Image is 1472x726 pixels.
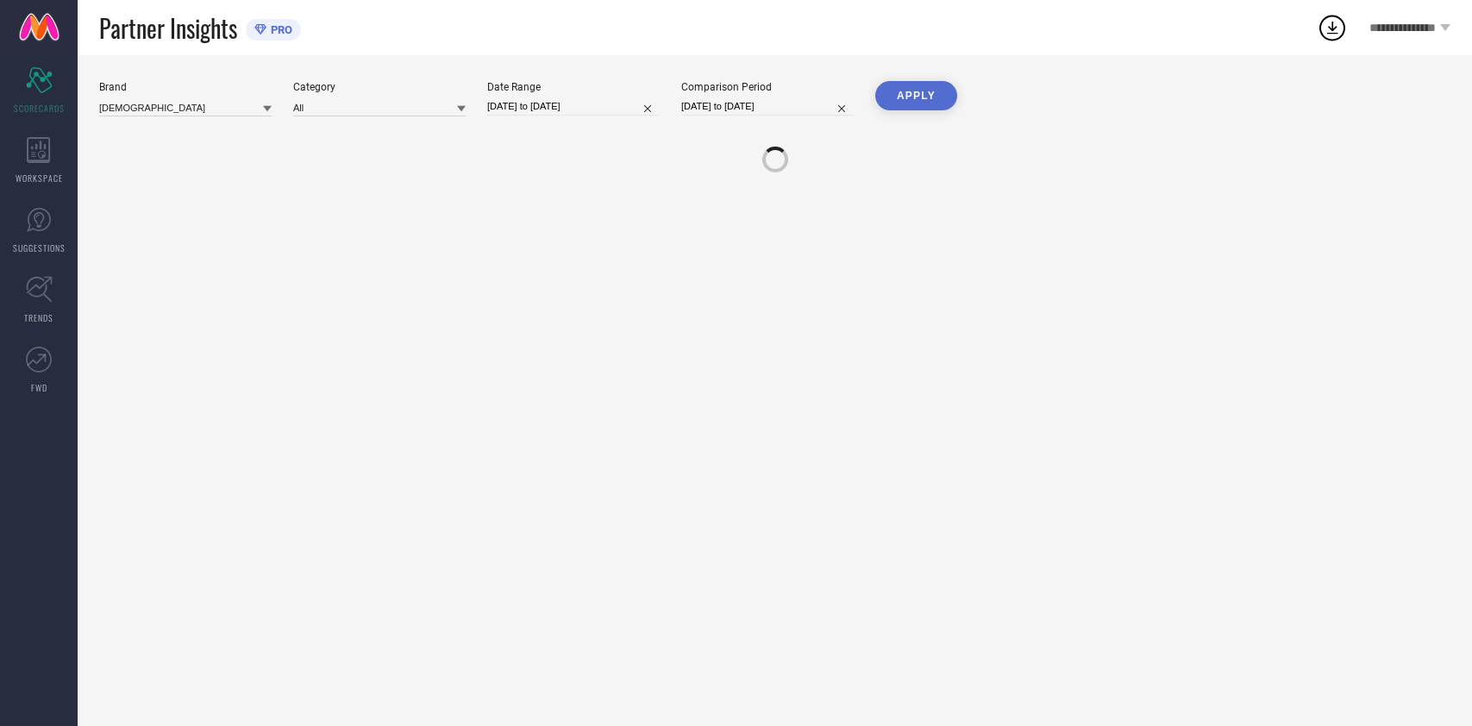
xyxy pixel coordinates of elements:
[99,81,272,93] div: Brand
[487,97,660,116] input: Select date range
[875,81,957,110] button: APPLY
[99,10,237,46] span: Partner Insights
[681,81,854,93] div: Comparison Period
[266,23,292,36] span: PRO
[293,81,466,93] div: Category
[487,81,660,93] div: Date Range
[31,381,47,394] span: FWD
[16,172,63,185] span: WORKSPACE
[13,241,66,254] span: SUGGESTIONS
[24,311,53,324] span: TRENDS
[681,97,854,116] input: Select comparison period
[1317,12,1348,43] div: Open download list
[14,102,65,115] span: SCORECARDS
